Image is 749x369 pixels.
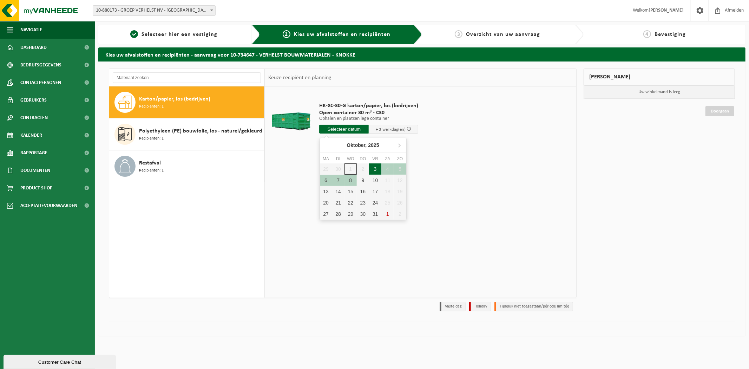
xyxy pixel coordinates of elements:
[139,159,161,167] span: Restafval
[283,30,290,38] span: 2
[381,155,394,162] div: za
[20,109,48,127] span: Contracten
[655,32,686,37] span: Bevestiging
[109,118,264,150] button: Polyethyleen (PE) bouwfolie, los - naturel/gekleurd Recipiënten: 1
[142,32,217,37] span: Selecteer hier een vestiging
[20,144,47,162] span: Rapportage
[319,125,369,134] input: Selecteer datum
[643,30,651,38] span: 4
[357,155,369,162] div: do
[320,197,332,208] div: 20
[494,302,573,311] li: Tijdelijk niet toegestaan/période limitée
[357,197,369,208] div: 23
[20,197,77,214] span: Acceptatievoorwaarden
[139,167,164,174] span: Recipiënten: 1
[20,74,61,91] span: Contactpersonen
[332,197,344,208] div: 21
[332,155,344,162] div: di
[109,150,264,182] button: Restafval Recipiënten: 1
[332,186,344,197] div: 14
[20,162,50,179] span: Documenten
[369,155,381,162] div: vr
[20,179,52,197] span: Product Shop
[320,208,332,220] div: 27
[440,302,466,311] li: Vaste dag
[455,30,462,38] span: 3
[344,186,357,197] div: 15
[369,197,381,208] div: 24
[20,56,61,74] span: Bedrijfsgegevens
[369,186,381,197] div: 17
[20,91,47,109] span: Gebruikers
[102,30,246,39] a: 1Selecteer hier een vestiging
[369,208,381,220] div: 31
[320,175,332,186] div: 6
[357,175,369,186] div: 9
[265,69,335,86] div: Keuze recipiënt en planning
[319,116,418,121] p: Ophalen en plaatsen lege container
[584,85,735,99] p: Uw winkelmand is leeg
[344,155,357,162] div: wo
[357,186,369,197] div: 16
[369,163,381,175] div: 3
[20,39,47,56] span: Dashboard
[93,5,216,16] span: 10-880173 - GROEP VERHELST NV - OOSTENDE
[469,302,491,311] li: Holiday
[332,208,344,220] div: 28
[376,127,406,132] span: + 3 werkdag(en)
[705,106,734,116] a: Doorgaan
[93,6,215,15] span: 10-880173 - GROEP VERHELST NV - OOSTENDE
[369,175,381,186] div: 10
[139,127,262,135] span: Polyethyleen (PE) bouwfolie, los - naturel/gekleurd
[130,30,138,38] span: 1
[584,69,735,85] div: [PERSON_NAME]
[320,186,332,197] div: 13
[394,155,406,162] div: zo
[344,197,357,208] div: 22
[320,155,332,162] div: ma
[357,208,369,220] div: 30
[319,102,418,109] span: HK-XC-30-G karton/papier, los (bedrijven)
[139,95,210,103] span: Karton/papier, los (bedrijven)
[4,354,117,369] iframe: chat widget
[319,109,418,116] span: Open container 30 m³ - C30
[109,86,264,118] button: Karton/papier, los (bedrijven) Recipiënten: 1
[344,140,382,151] div: Oktober,
[466,32,540,37] span: Overzicht van uw aanvraag
[368,143,379,148] i: 2025
[332,175,344,186] div: 7
[139,135,164,142] span: Recipiënten: 1
[294,32,390,37] span: Kies uw afvalstoffen en recipiënten
[649,8,684,13] strong: [PERSON_NAME]
[98,47,745,61] h2: Kies uw afvalstoffen en recipiënten - aanvraag voor 10-734647 - VERHELST BOUWMATERIALEN - KNOKKE
[139,103,164,110] span: Recipiënten: 1
[20,127,42,144] span: Kalender
[344,208,357,220] div: 29
[344,175,357,186] div: 8
[20,21,42,39] span: Navigatie
[113,72,261,83] input: Materiaal zoeken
